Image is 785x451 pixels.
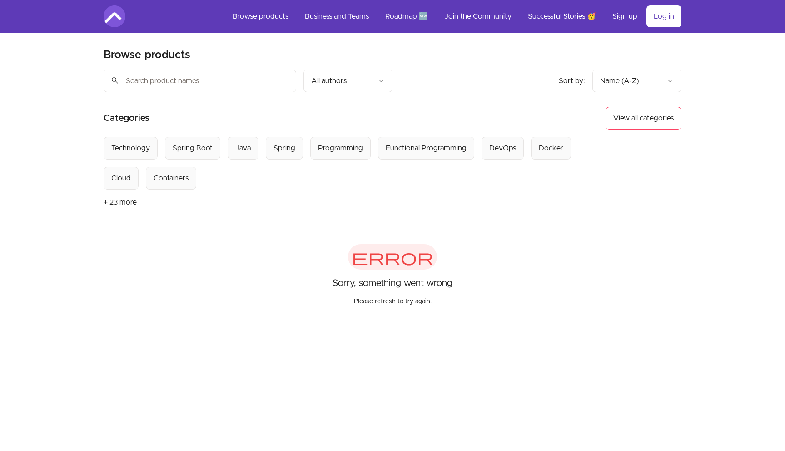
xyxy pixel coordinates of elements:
input: Search product names [104,70,296,92]
a: Join the Community [437,5,519,27]
p: Sorry, something went wrong [333,277,452,290]
span: search [111,74,119,87]
div: DevOps [489,143,516,154]
div: Java [235,143,251,154]
span: Sort by: [559,77,585,85]
div: Functional Programming [386,143,467,154]
button: Product sort options [592,70,681,92]
h2: Browse products [104,48,190,62]
div: Technology [111,143,150,154]
a: Successful Stories 🥳 [521,5,603,27]
p: Please refresh to try again. [354,290,432,306]
a: Roadmap 🆕 [378,5,435,27]
div: Programming [318,143,363,154]
a: Log in [646,5,681,27]
a: Business and Teams [298,5,376,27]
button: View all categories [606,107,681,130]
img: Amigoscode logo [104,5,125,27]
a: Browse products [225,5,296,27]
nav: Main [225,5,681,27]
button: Filter by author [303,70,392,92]
div: Containers [154,173,189,184]
div: Spring [273,143,295,154]
span: error [348,244,437,270]
h2: Categories [104,107,149,130]
div: Cloud [111,173,131,184]
div: Docker [539,143,563,154]
a: Sign up [605,5,645,27]
div: Spring Boot [173,143,213,154]
button: + 23 more [104,190,137,215]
